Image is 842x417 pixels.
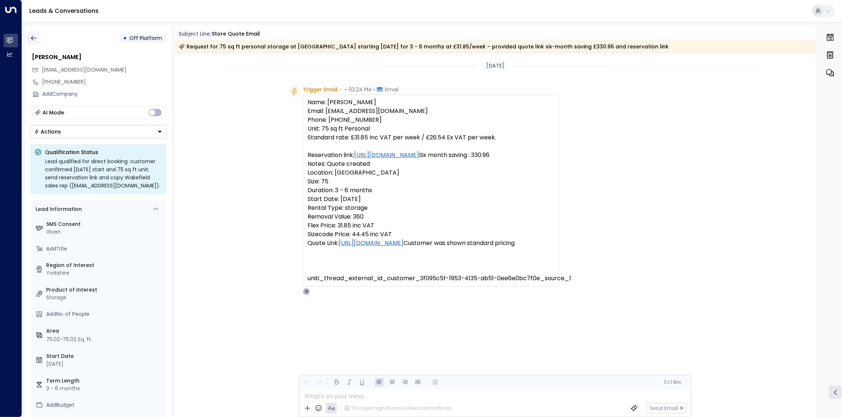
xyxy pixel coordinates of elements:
[302,378,311,387] button: Undo
[124,32,127,45] div: •
[33,205,82,213] div: Lead Information
[47,310,163,318] div: AddNo. of People
[385,86,398,93] span: Email
[29,7,99,15] a: Leads & Conversations
[47,228,163,236] div: Given
[47,220,163,228] label: SMS Consent
[45,157,162,190] div: Lead qualified for direct booking: customer confirmed [DATE] start and 75 sq ft unit; send reserv...
[303,86,338,93] span: Trigger Email
[179,43,669,50] div: Request for 75 sq ft personal storage at [GEOGRAPHIC_DATA] starting [DATE] for 3 - 6 months at £3...
[339,239,404,248] a: [URL][DOMAIN_NAME]
[45,149,162,156] p: Qualification Status
[47,245,163,253] div: AddTitle
[661,379,684,386] button: Cc|Bcc
[47,294,163,301] div: Storage
[345,405,452,411] div: The agent signature is added automatically
[483,61,507,71] div: [DATE]
[354,151,419,160] a: [URL][DOMAIN_NAME]
[212,30,260,38] div: Store Quote Email
[47,385,163,392] div: 3 - 6 months
[47,360,163,368] div: [DATE]
[345,86,347,93] span: •
[47,336,92,343] div: 75.02-75.02 Sq. ft.
[308,98,555,283] pre: Name: [PERSON_NAME] Email: [EMAIL_ADDRESS][DOMAIN_NAME] Phone: [PHONE_NUMBER] Unit: 75 sq ft Pers...
[47,401,163,409] div: AddBudget
[315,378,324,387] button: Redo
[671,380,672,385] span: |
[47,352,163,360] label: Start Date
[43,78,166,86] div: [PHONE_NUMBER]
[373,86,375,93] span: •
[47,261,163,269] label: Region of Interest
[30,125,166,138] button: Actions
[303,288,310,295] div: O
[34,128,61,135] div: Actions
[339,86,341,93] span: •
[349,86,371,93] span: 02:24 PM
[42,66,127,73] span: [EMAIL_ADDRESS][DOMAIN_NAME]
[30,125,166,138] div: Button group with a nested menu
[130,34,162,42] span: Off Platform
[43,109,65,116] div: AI Mode
[47,286,163,294] label: Product of Interest
[47,377,163,385] label: Term Length
[664,380,681,385] span: Cc Bcc
[47,327,163,335] label: Area
[32,53,166,62] div: [PERSON_NAME]
[42,66,127,74] span: gordonwwills@gmail.com
[47,269,163,277] div: Yorkshire
[179,30,211,37] span: Subject Line:
[43,90,166,98] div: AddCompany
